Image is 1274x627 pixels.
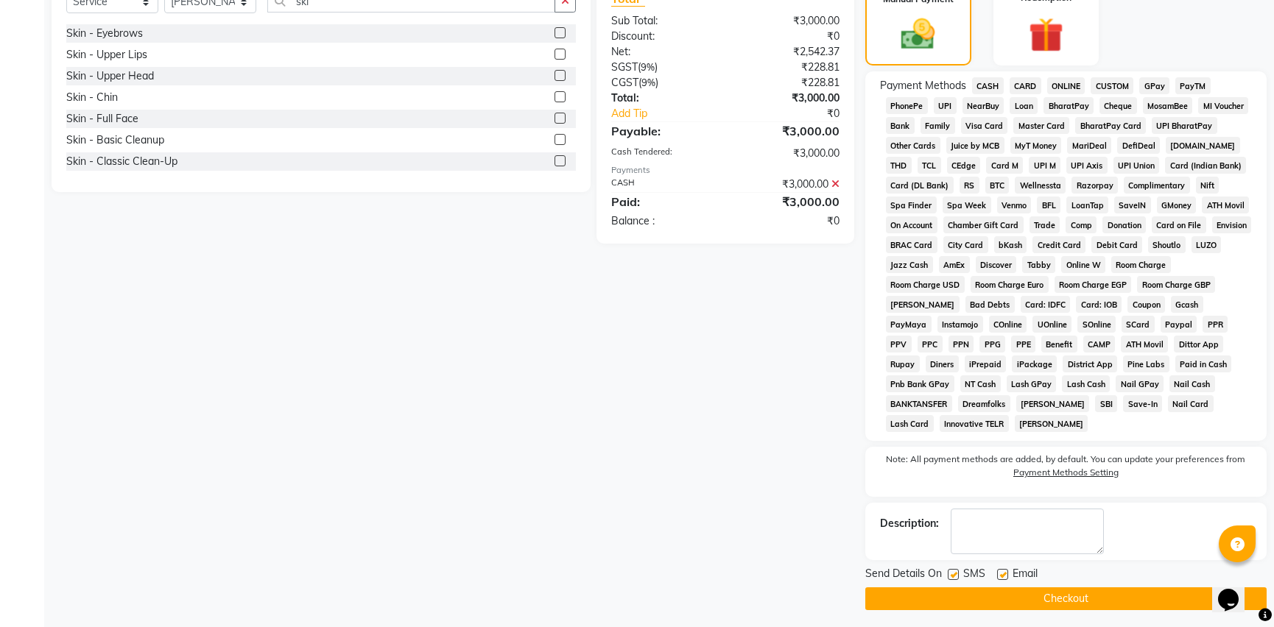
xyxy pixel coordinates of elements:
[725,44,851,60] div: ₹2,542.37
[886,395,952,412] span: BANKTANSFER
[725,91,851,106] div: ₹3,000.00
[746,106,851,121] div: ₹0
[611,76,638,89] span: CGST
[1011,336,1035,353] span: PPE
[1007,375,1057,392] span: Lash GPay
[1013,466,1119,479] label: Payment Methods Setting
[1127,296,1165,313] span: Coupon
[886,117,915,134] span: Bank
[949,336,974,353] span: PPN
[1041,336,1077,353] span: Benefit
[918,336,943,353] span: PPC
[880,453,1252,485] label: Note: All payment methods are added, by default. You can update your preferences from
[1071,177,1118,194] span: Razorpay
[886,137,940,154] span: Other Cards
[1157,196,1197,213] span: GMoney
[600,193,725,210] div: Paid:
[1013,117,1069,134] span: Master Card
[1165,157,1246,174] span: Card (Indian Bank)
[1010,97,1038,114] span: Loan
[1123,395,1162,412] span: Save-In
[886,375,954,392] span: Pnb Bank GPay
[979,336,1005,353] span: PPG
[600,29,725,44] div: Discount:
[600,75,725,91] div: ( )
[1099,97,1137,114] span: Cheque
[1113,157,1160,174] span: UPI Union
[66,111,138,127] div: Skin - Full Face
[943,196,991,213] span: Spa Week
[725,29,851,44] div: ₹0
[66,154,177,169] div: Skin - Classic Clean-Up
[725,60,851,75] div: ₹228.81
[641,61,655,73] span: 9%
[886,296,960,313] span: [PERSON_NAME]
[725,13,851,29] div: ₹3,000.00
[985,177,1010,194] span: BTC
[1066,157,1108,174] span: UPI Axis
[1063,355,1117,372] span: District App
[1030,216,1060,233] span: Trade
[1121,336,1168,353] span: ATH Movil
[1175,355,1232,372] span: Paid in Cash
[939,256,970,273] span: AmEx
[600,60,725,75] div: ( )
[1124,177,1190,194] span: Complimentary
[865,587,1267,610] button: Checkout
[1192,236,1222,253] span: LUZO
[1203,316,1228,333] span: PPR
[725,177,851,192] div: ₹3,000.00
[1114,196,1151,213] span: SaveIN
[1148,236,1186,253] span: Shoutlo
[1016,395,1090,412] span: [PERSON_NAME]
[600,122,725,140] div: Payable:
[886,157,912,174] span: THD
[1161,316,1197,333] span: Paypal
[989,316,1027,333] span: COnline
[886,236,937,253] span: BRAC Card
[1095,395,1117,412] span: SBI
[962,97,1004,114] span: NearBuy
[725,122,851,140] div: ₹3,000.00
[918,157,941,174] span: TCL
[1029,157,1060,174] span: UPI M
[1022,256,1055,273] span: Tabby
[600,177,725,192] div: CASH
[965,296,1015,313] span: Bad Debts
[600,146,725,161] div: Cash Tendered:
[946,137,1004,154] span: Juice by MCB
[1021,296,1071,313] span: Card: IDFC
[960,375,1001,392] span: NT Cash
[886,336,912,353] span: PPV
[958,395,1010,412] span: Dreamfolks
[1077,316,1116,333] span: SOnline
[1075,117,1146,134] span: BharatPay Card
[1169,375,1215,392] span: Nail Cash
[1152,117,1217,134] span: UPI BharatPay
[971,276,1049,293] span: Room Charge Euro
[1212,568,1259,612] iframe: chat widget
[1032,316,1071,333] span: UOnline
[940,415,1009,432] span: Innovative TELR
[725,75,851,91] div: ₹228.81
[1010,77,1041,94] span: CARD
[1076,296,1122,313] span: Card: IOB
[976,256,1017,273] span: Discover
[1091,77,1133,94] span: CUSTOM
[880,516,939,531] div: Description:
[1111,256,1171,273] span: Room Charge
[1047,77,1085,94] span: ONLINE
[1174,336,1223,353] span: Dittor App
[886,276,965,293] span: Room Charge USD
[725,193,851,210] div: ₹3,000.00
[1013,566,1038,584] span: Email
[1168,395,1214,412] span: Nail Card
[947,157,981,174] span: CEdge
[725,146,851,161] div: ₹3,000.00
[600,213,725,229] div: Balance :
[725,213,851,229] div: ₹0
[965,355,1007,372] span: iPrepaid
[972,77,1004,94] span: CASH
[886,216,937,233] span: On Account
[934,97,957,114] span: UPI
